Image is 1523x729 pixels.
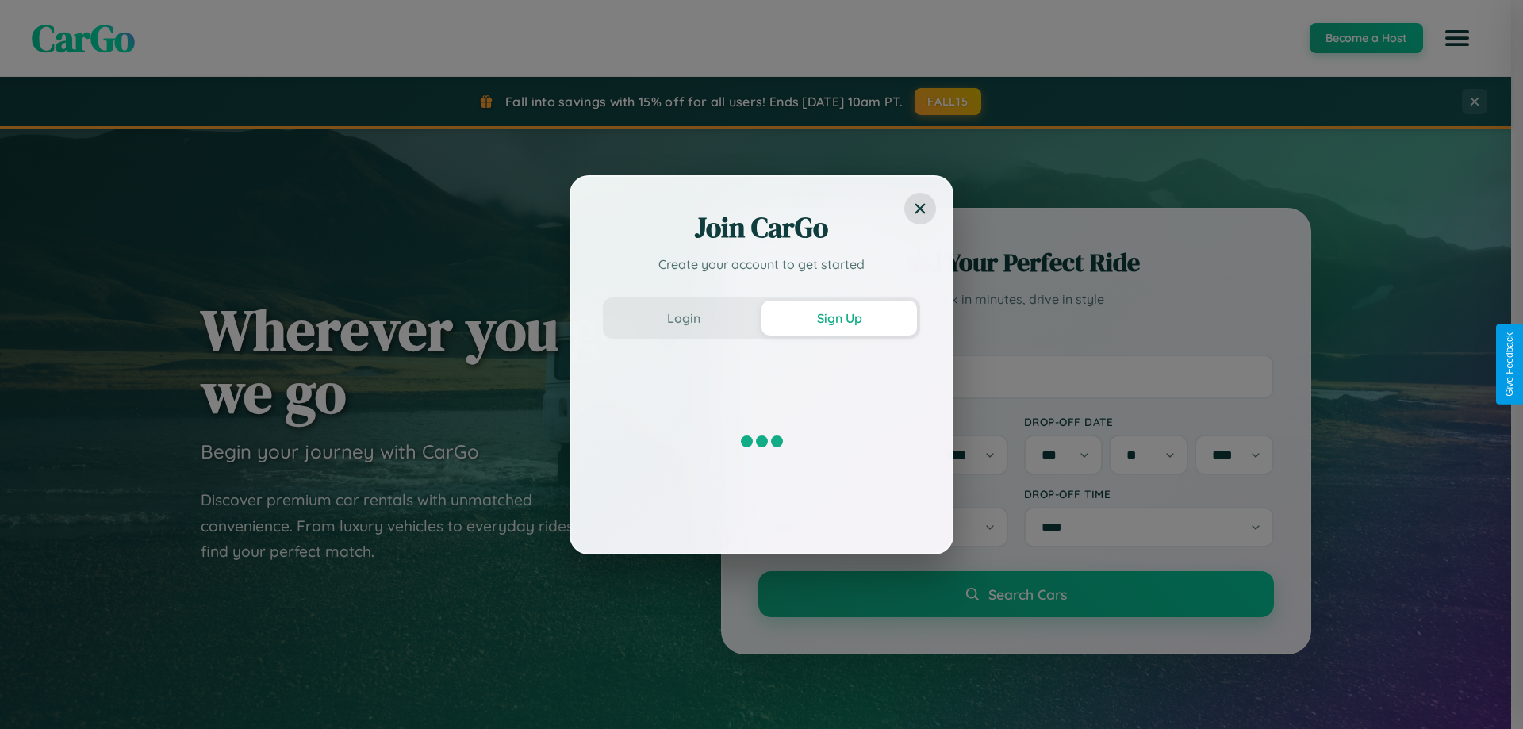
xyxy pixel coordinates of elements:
h2: Join CarGo [603,209,920,247]
p: Create your account to get started [603,255,920,274]
button: Sign Up [761,301,917,336]
button: Login [606,301,761,336]
div: Give Feedback [1504,332,1515,397]
iframe: Intercom live chat [16,675,54,713]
